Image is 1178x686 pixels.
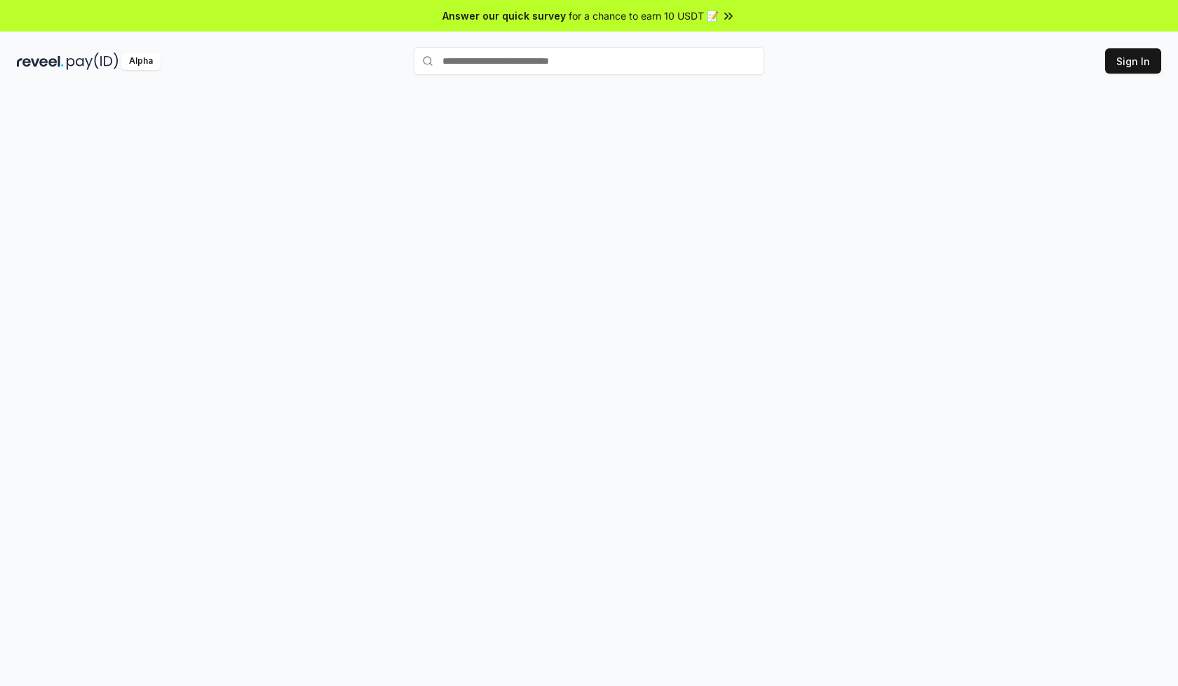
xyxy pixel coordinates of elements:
[1105,48,1161,74] button: Sign In
[442,8,566,23] span: Answer our quick survey
[17,53,64,70] img: reveel_dark
[121,53,161,70] div: Alpha
[67,53,119,70] img: pay_id
[569,8,719,23] span: for a chance to earn 10 USDT 📝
